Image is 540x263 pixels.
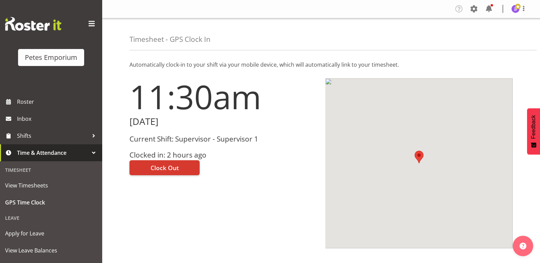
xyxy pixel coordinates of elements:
[2,177,101,194] a: View Timesheets
[2,194,101,211] a: GPS Time Clock
[129,61,513,69] p: Automatically clock-in to your shift via your mobile device, which will automatically link to you...
[129,160,200,175] button: Clock Out
[129,116,317,127] h2: [DATE]
[2,211,101,225] div: Leave
[17,148,89,158] span: Time & Attendance
[129,78,317,115] h1: 11:30am
[530,115,537,139] span: Feedback
[5,228,97,239] span: Apply for Leave
[2,242,101,259] a: View Leave Balances
[17,114,99,124] span: Inbox
[520,243,526,249] img: help-xxl-2.png
[2,225,101,242] a: Apply for Leave
[151,163,179,172] span: Clock Out
[2,163,101,177] div: Timesheet
[527,108,540,154] button: Feedback - Show survey
[5,180,97,191] span: View Timesheets
[511,5,520,13] img: janelle-jonkers702.jpg
[17,97,99,107] span: Roster
[129,151,317,159] h3: Clocked in: 2 hours ago
[17,131,89,141] span: Shifts
[25,52,77,63] div: Petes Emporium
[129,35,211,43] h4: Timesheet - GPS Clock In
[5,197,97,208] span: GPS Time Clock
[129,135,317,143] h3: Current Shift: Supervisor - Supervisor 1
[5,17,61,31] img: Rosterit website logo
[5,245,97,256] span: View Leave Balances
